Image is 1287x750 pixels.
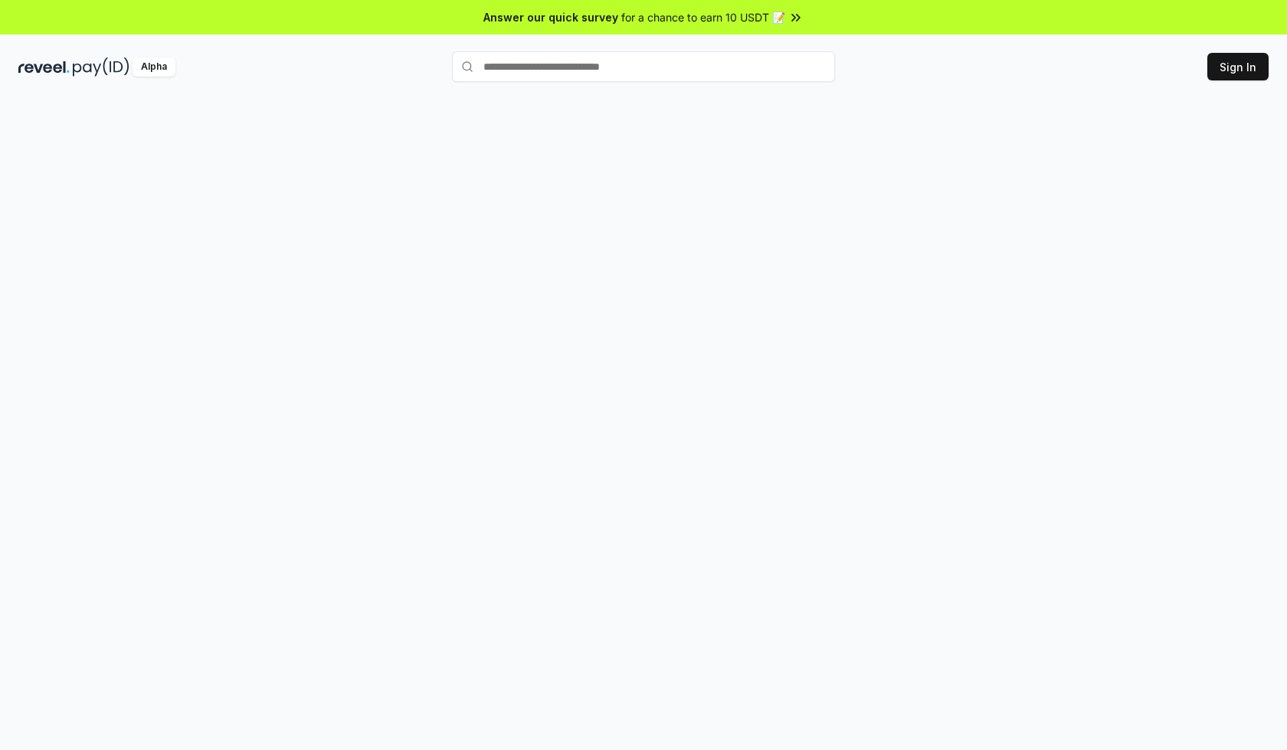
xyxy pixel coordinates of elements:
[621,9,785,25] span: for a chance to earn 10 USDT 📝
[18,57,70,77] img: reveel_dark
[1207,53,1269,80] button: Sign In
[483,9,618,25] span: Answer our quick survey
[133,57,175,77] div: Alpha
[73,57,129,77] img: pay_id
